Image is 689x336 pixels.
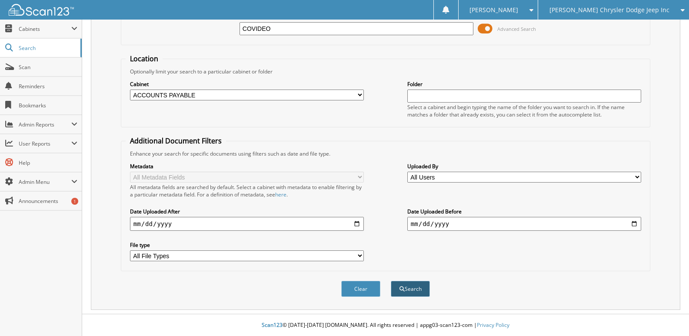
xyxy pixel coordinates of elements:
[19,63,77,71] span: Scan
[391,281,430,297] button: Search
[19,102,77,109] span: Bookmarks
[549,7,669,13] span: [PERSON_NAME] Chrysler Dodge Jeep Inc
[130,163,364,170] label: Metadata
[126,136,226,146] legend: Additional Document Filters
[126,54,163,63] legend: Location
[477,321,509,329] a: Privacy Policy
[19,121,71,128] span: Admin Reports
[646,294,689,336] iframe: Chat Widget
[497,26,536,32] span: Advanced Search
[19,178,71,186] span: Admin Menu
[126,68,646,75] div: Optionally limit your search to a particular cabinet or folder
[407,208,641,215] label: Date Uploaded Before
[71,198,78,205] div: 1
[19,83,77,90] span: Reminders
[469,7,518,13] span: [PERSON_NAME]
[82,315,689,336] div: © [DATE]-[DATE] [DOMAIN_NAME]. All rights reserved | appg03-scan123-com |
[9,4,74,16] img: scan123-logo-white.svg
[407,217,641,231] input: end
[130,241,364,249] label: File type
[19,25,71,33] span: Cabinets
[19,140,71,147] span: User Reports
[126,150,646,157] div: Enhance your search for specific documents using filters such as date and file type.
[19,197,77,205] span: Announcements
[130,183,364,198] div: All metadata fields are searched by default. Select a cabinet with metadata to enable filtering b...
[407,103,641,118] div: Select a cabinet and begin typing the name of the folder you want to search in. If the name match...
[19,159,77,166] span: Help
[19,44,76,52] span: Search
[275,191,286,198] a: here
[407,80,641,88] label: Folder
[130,80,364,88] label: Cabinet
[341,281,380,297] button: Clear
[130,208,364,215] label: Date Uploaded After
[262,321,283,329] span: Scan123
[407,163,641,170] label: Uploaded By
[130,217,364,231] input: start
